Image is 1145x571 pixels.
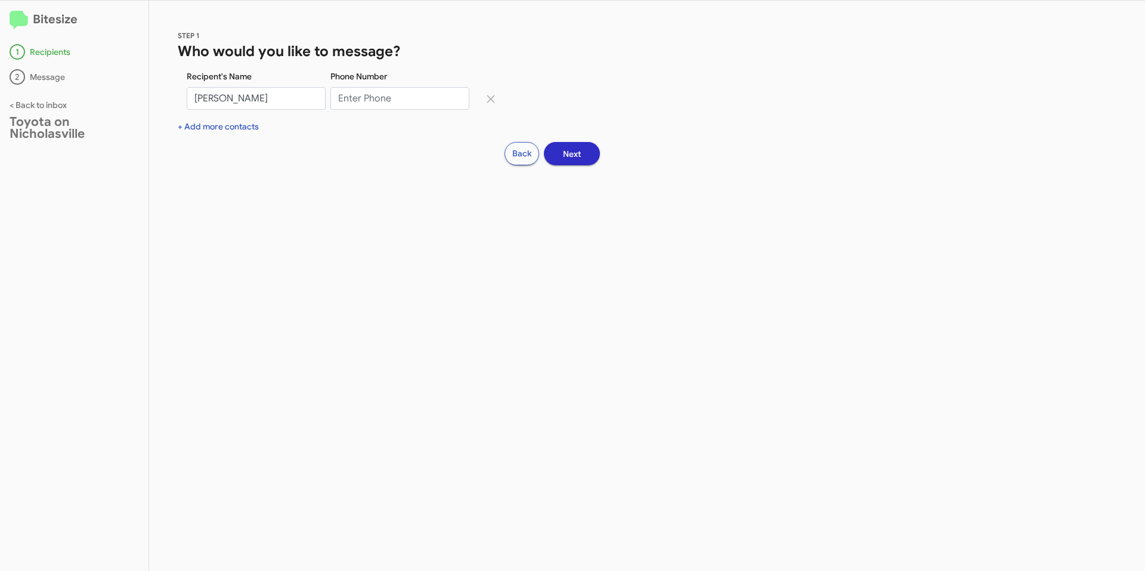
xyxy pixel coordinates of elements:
[563,143,581,165] span: Next
[10,44,139,60] div: Recipients
[330,70,388,82] label: Phone Number
[10,10,139,30] h2: Bitesize
[10,69,139,85] div: Message
[10,11,28,30] img: logo-minimal.svg
[178,31,200,40] span: STEP 1
[178,42,1116,61] h1: Who would you like to message?
[10,69,25,85] div: 2
[178,121,1116,132] div: + Add more contacts
[330,87,469,110] input: Enter Phone
[10,116,139,140] div: Toyota on Nicholasville
[544,142,600,165] button: Next
[10,44,25,60] div: 1
[187,87,326,110] input: Enter name
[10,100,67,110] a: < Back to inbox
[505,142,539,165] button: Back
[187,70,252,82] label: Recipent's Name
